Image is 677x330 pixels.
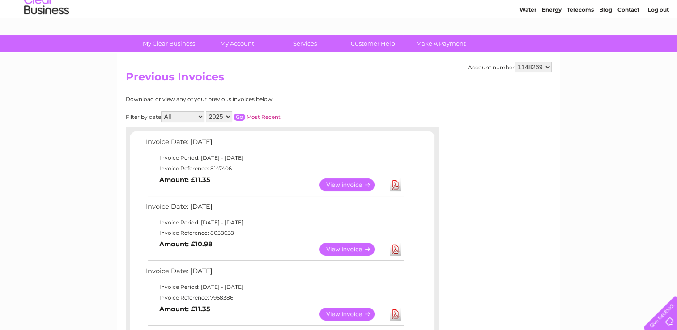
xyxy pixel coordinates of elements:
[126,111,361,122] div: Filter by date
[144,292,405,303] td: Invoice Reference: 7968386
[319,308,385,321] a: View
[390,178,401,191] a: Download
[336,35,410,52] a: Customer Help
[404,35,478,52] a: Make A Payment
[144,217,405,228] td: Invoice Period: [DATE] - [DATE]
[144,201,405,217] td: Invoice Date: [DATE]
[390,243,401,256] a: Download
[144,163,405,174] td: Invoice Reference: 8147406
[647,38,668,45] a: Log out
[319,178,385,191] a: View
[159,240,213,248] b: Amount: £10.98
[159,305,210,313] b: Amount: £11.35
[128,5,550,43] div: Clear Business is a trading name of Verastar Limited (registered in [GEOGRAPHIC_DATA] No. 3667643...
[144,265,405,282] td: Invoice Date: [DATE]
[247,114,281,120] a: Most Recent
[144,136,405,152] td: Invoice Date: [DATE]
[599,38,612,45] a: Blog
[144,228,405,238] td: Invoice Reference: 8058658
[159,176,210,184] b: Amount: £11.35
[390,308,401,321] a: Download
[126,71,552,88] h2: Previous Invoices
[126,96,361,102] div: Download or view any of your previous invoices below.
[519,38,536,45] a: Water
[144,282,405,292] td: Invoice Period: [DATE] - [DATE]
[24,23,69,51] img: logo.png
[319,243,385,256] a: View
[542,38,562,45] a: Energy
[617,38,639,45] a: Contact
[200,35,274,52] a: My Account
[567,38,594,45] a: Telecoms
[468,62,552,72] div: Account number
[132,35,206,52] a: My Clear Business
[268,35,342,52] a: Services
[144,152,405,163] td: Invoice Period: [DATE] - [DATE]
[508,4,570,16] a: 0333 014 3131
